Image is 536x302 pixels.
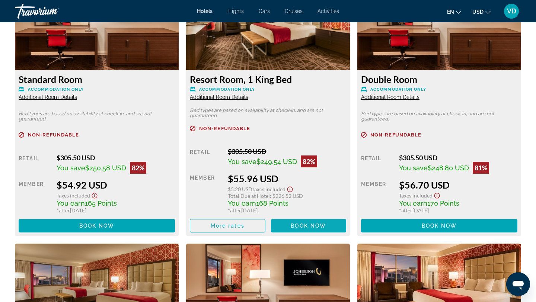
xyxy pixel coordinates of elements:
span: Additional Room Details [19,94,77,100]
span: 165 Points [85,199,117,207]
a: Travorium [15,1,89,21]
span: Non-refundable [28,132,79,137]
p: Bed types are based on availability at check-in, and are not guaranteed. [19,111,175,122]
h3: Double Room [361,74,517,85]
a: Flights [227,8,244,14]
span: $248.80 USD [428,164,469,172]
div: * [DATE] [57,207,175,213]
button: Show Taxes and Fees disclaimer [285,184,294,193]
a: Cars [259,8,270,14]
span: 168 Points [256,199,288,207]
span: You earn [399,199,427,207]
span: More rates [211,223,245,229]
span: Additional Room Details [190,94,248,100]
div: Member [19,179,51,213]
span: VD [507,7,516,15]
button: Show Taxes and Fees disclaimer [90,190,99,199]
span: 170 Points [427,199,459,207]
span: You earn [228,199,256,207]
span: You earn [57,199,85,207]
span: Non-refundable [370,132,421,137]
span: Non-refundable [199,126,250,131]
span: Book now [291,223,326,229]
div: Member [361,179,393,213]
a: Activities [318,8,339,14]
button: Change currency [472,6,491,17]
div: * [DATE] [228,207,346,213]
div: $305.50 USD [399,154,517,162]
div: 82% [301,155,317,167]
button: Show Taxes and Fees disclaimer [433,190,441,199]
span: $250.58 USD [85,164,126,172]
span: Additional Room Details [361,94,419,100]
span: en [447,9,454,15]
span: You save [228,158,256,166]
div: Retail [361,154,393,174]
button: User Menu [502,3,521,19]
div: : $226.52 USD [228,193,346,199]
span: You save [399,164,428,172]
span: after [59,207,70,213]
div: $55.96 USD [228,173,346,184]
button: Book now [19,219,175,232]
span: Taxes included [252,186,285,192]
a: Cruises [285,8,303,14]
div: $56.70 USD [399,179,517,190]
div: Retail [190,147,222,167]
div: $54.92 USD [57,179,175,190]
div: Retail [19,154,51,174]
div: 81% [473,162,489,174]
p: Bed types are based on availability at check-in, and are not guaranteed. [190,108,346,118]
div: * [DATE] [399,207,517,213]
span: Taxes included [57,192,90,199]
span: $5.20 USD [228,186,252,192]
button: Book now [271,219,347,232]
button: Change language [447,6,461,17]
span: Total Due at Hotel [228,193,270,199]
span: Taxes included [399,192,433,199]
span: after [230,207,241,213]
span: Accommodation Only [28,87,84,92]
button: Book now [361,219,517,232]
h3: Standard Room [19,74,175,85]
button: More rates [190,219,265,232]
h3: Resort Room, 1 King Bed [190,74,346,85]
div: $305.50 USD [228,147,346,155]
span: Accommodation Only [370,87,426,92]
span: Accommodation Only [199,87,255,92]
span: USD [472,9,484,15]
iframe: Button to launch messaging window [506,272,530,296]
span: Book now [79,223,115,229]
span: Book now [422,223,457,229]
span: after [401,207,412,213]
span: You save [57,164,85,172]
p: Bed types are based on availability at check-in, and are not guaranteed. [361,111,517,122]
a: Hotels [197,8,213,14]
div: $305.50 USD [57,154,175,162]
span: $249.54 USD [256,158,297,166]
div: 82% [130,162,146,174]
div: Member [190,173,222,213]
